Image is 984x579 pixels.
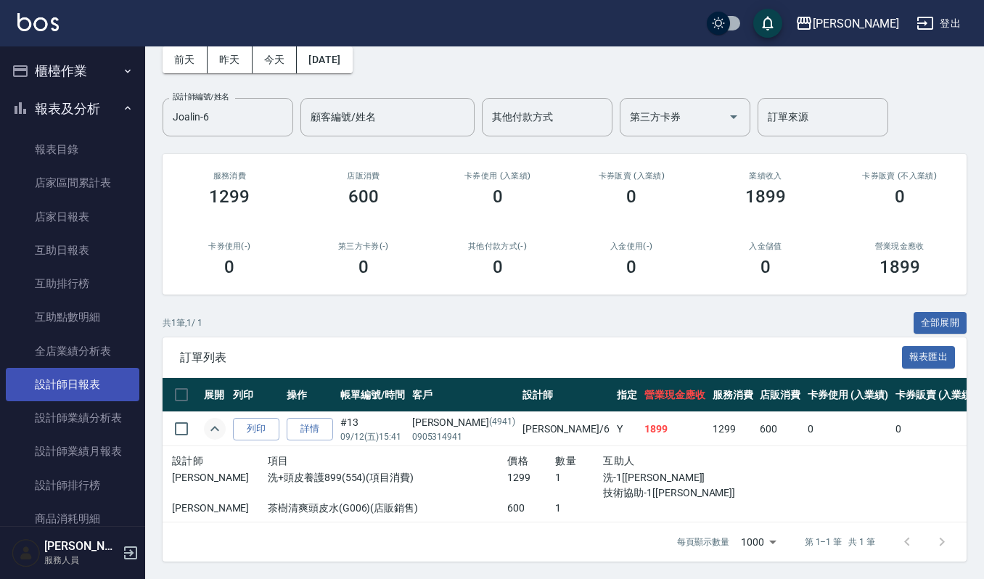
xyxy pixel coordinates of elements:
th: 操作 [283,378,337,412]
button: 前天 [163,46,208,73]
th: 店販消費 [756,378,804,412]
th: 卡券販賣 (入業績) [892,378,980,412]
h2: 第三方卡券(-) [314,242,414,251]
th: 卡券使用 (入業績) [804,378,892,412]
button: 登出 [911,10,967,37]
h3: 0 [493,257,503,277]
h2: 業績收入 [716,171,816,181]
h2: 卡券販賣 (入業績) [582,171,681,181]
p: 共 1 筆, 1 / 1 [163,316,202,329]
a: 設計師排行榜 [6,469,139,502]
p: 洗-1[[PERSON_NAME]] [603,470,747,485]
a: 報表匯出 [902,350,956,364]
a: 全店業績分析表 [6,334,139,368]
th: 帳單編號/時間 [337,378,409,412]
button: 櫃檯作業 [6,52,139,90]
p: 技術協助-1[[PERSON_NAME]] [603,485,747,501]
button: 報表匯出 [902,346,956,369]
p: 600 [507,501,555,516]
h3: 1899 [880,257,920,277]
button: expand row [204,418,226,440]
h2: 卡券販賣 (不入業績) [850,171,949,181]
h2: 卡券使用(-) [180,242,279,251]
button: 報表及分析 [6,90,139,128]
img: Person [12,538,41,567]
a: 詳情 [287,418,333,440]
a: 店家區間累計表 [6,166,139,200]
h2: 店販消費 [314,171,414,181]
p: 0905314941 [412,430,515,443]
a: 設計師日報表 [6,368,139,401]
td: 0 [804,412,892,446]
th: 客戶 [409,378,519,412]
p: 每頁顯示數量 [677,535,729,549]
a: 店家日報表 [6,200,139,234]
h3: 服務消費 [180,171,279,181]
td: 600 [756,412,804,446]
button: 列印 [233,418,279,440]
h2: 入金儲值 [716,242,816,251]
p: 1 [555,470,603,485]
th: 設計師 [519,378,613,412]
h3: 0 [626,257,636,277]
a: 互助排行榜 [6,267,139,300]
td: #13 [337,412,409,446]
td: 1899 [641,412,709,446]
p: [PERSON_NAME] [172,470,268,485]
button: 今天 [253,46,298,73]
span: 設計師 [172,455,203,467]
td: 1299 [709,412,757,446]
span: 互助人 [603,455,634,467]
td: Y [613,412,641,446]
span: 數量 [555,455,576,467]
p: 服務人員 [44,554,118,567]
h3: 0 [358,257,369,277]
p: [PERSON_NAME] [172,501,268,516]
a: 設計師業績月報表 [6,435,139,468]
button: Open [722,105,745,128]
h3: 600 [348,186,379,207]
p: 洗+頭皮養護899(554)(項目消費) [268,470,507,485]
button: save [753,9,782,38]
td: 0 [892,412,980,446]
p: 第 1–1 筆 共 1 筆 [805,535,875,549]
h2: 入金使用(-) [582,242,681,251]
h3: 0 [760,257,771,277]
a: 互助點數明細 [6,300,139,334]
span: 項目 [268,455,289,467]
p: (4941) [489,415,515,430]
th: 展開 [200,378,229,412]
h3: 1899 [745,186,786,207]
h2: 營業現金應收 [850,242,949,251]
a: 商品消耗明細 [6,502,139,535]
button: [DATE] [297,46,352,73]
span: 價格 [507,455,528,467]
h3: 0 [493,186,503,207]
label: 設計師編號/姓名 [173,91,229,102]
h3: 0 [224,257,234,277]
a: 互助日報表 [6,234,139,267]
h2: 卡券使用 (入業績) [448,171,547,181]
p: 1 [555,501,603,516]
h3: 0 [895,186,905,207]
button: 昨天 [208,46,253,73]
th: 服務消費 [709,378,757,412]
a: 報表目錄 [6,133,139,166]
th: 營業現金應收 [641,378,709,412]
h3: 1299 [209,186,250,207]
div: 1000 [735,522,782,562]
td: [PERSON_NAME] /6 [519,412,613,446]
p: 09/12 (五) 15:41 [340,430,405,443]
button: 全部展開 [914,312,967,334]
h5: [PERSON_NAME] [44,539,118,554]
th: 指定 [613,378,641,412]
p: 1299 [507,470,555,485]
a: 設計師業績分析表 [6,401,139,435]
div: [PERSON_NAME] [813,15,899,33]
h3: 0 [626,186,636,207]
th: 列印 [229,378,283,412]
span: 訂單列表 [180,350,902,365]
p: 茶樹清爽頭皮水(G006)(店販銷售) [268,501,507,516]
button: [PERSON_NAME] [790,9,905,38]
h2: 其他付款方式(-) [448,242,547,251]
